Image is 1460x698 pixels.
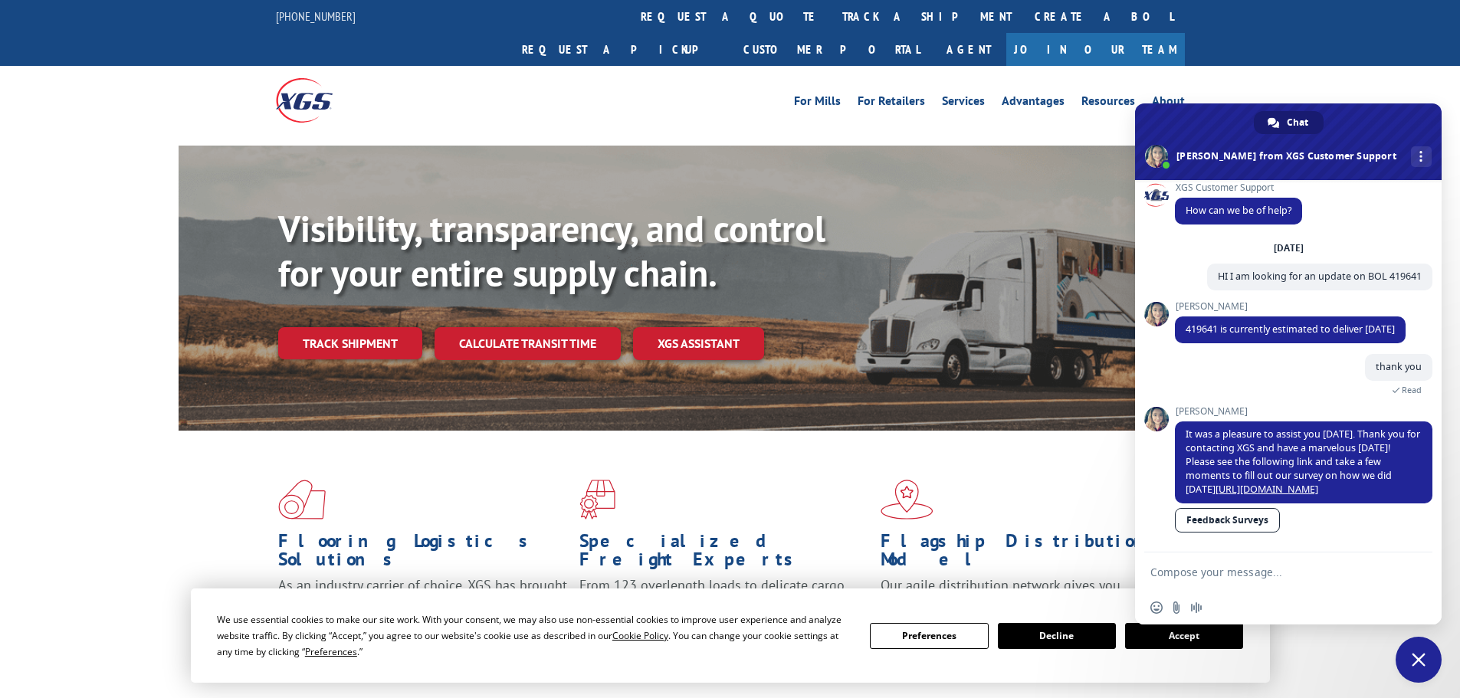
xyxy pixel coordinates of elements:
span: [PERSON_NAME] [1175,301,1406,312]
span: XGS Customer Support [1175,182,1302,193]
div: We use essential cookies to make our site work. With your consent, we may also use non-essential ... [217,611,851,660]
a: Advantages [1002,95,1065,112]
span: How can we be of help? [1186,204,1291,217]
a: Feedback Surveys [1175,508,1280,533]
button: Accept [1125,623,1243,649]
a: Calculate transit time [435,327,621,360]
span: Preferences [305,645,357,658]
h1: Flagship Distribution Model [881,532,1170,576]
a: Track shipment [278,327,422,359]
a: Services [942,95,985,112]
span: thank you [1376,360,1422,373]
img: xgs-icon-total-supply-chain-intelligence-red [278,480,326,519]
a: About [1152,95,1185,112]
span: Insert an emoji [1150,601,1163,614]
a: Join Our Team [1006,33,1185,66]
a: For Retailers [858,95,925,112]
span: Send a file [1170,601,1183,614]
h1: Specialized Freight Experts [579,532,869,576]
div: [DATE] [1274,244,1304,253]
button: Preferences [870,623,988,649]
img: xgs-icon-focused-on-flooring-red [579,480,615,519]
a: Request a pickup [510,33,732,66]
a: Customer Portal [732,33,931,66]
span: Chat [1287,111,1308,134]
textarea: Compose your message... [1150,552,1396,591]
b: Visibility, transparency, and control for your entire supply chain. [278,205,825,297]
a: Chat [1254,111,1324,134]
span: Our agile distribution network gives you nationwide inventory management on demand. [881,576,1163,612]
a: Resources [1081,95,1135,112]
img: xgs-icon-flagship-distribution-model-red [881,480,933,519]
a: For Mills [794,95,841,112]
span: It was a pleasure to assist you [DATE]. Thank you for contacting XGS and have a marvelous [DATE]!... [1186,428,1420,496]
a: [URL][DOMAIN_NAME] [1216,483,1318,496]
span: [PERSON_NAME] [1175,406,1432,417]
span: 419641 is currently estimated to deliver [DATE] [1186,323,1395,336]
p: From 123 overlength loads to delicate cargo, our experienced staff knows the best way to move you... [579,576,869,644]
span: Read [1402,385,1422,395]
span: Audio message [1190,601,1202,614]
span: Cookie Policy [612,629,668,642]
span: As an industry carrier of choice, XGS has brought innovation and dedication to flooring logistics... [278,576,567,631]
a: Agent [931,33,1006,66]
a: XGS ASSISTANT [633,327,764,360]
h1: Flooring Logistics Solutions [278,532,568,576]
span: HI I am looking for an update on BOL 419641 [1218,270,1422,283]
a: Close chat [1396,637,1442,683]
a: [PHONE_NUMBER] [276,8,356,24]
div: Cookie Consent Prompt [191,588,1270,683]
button: Decline [998,623,1116,649]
